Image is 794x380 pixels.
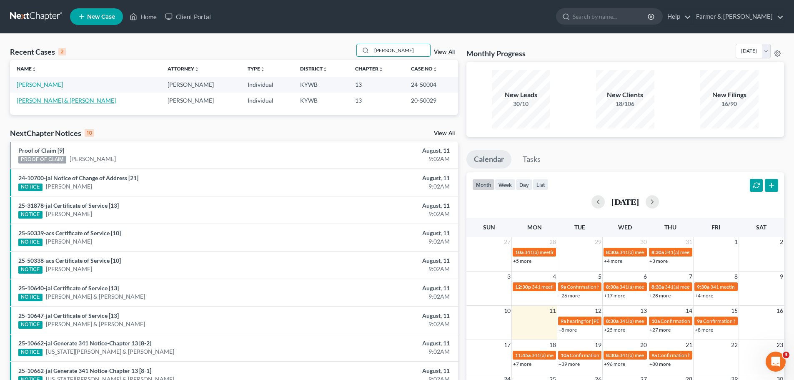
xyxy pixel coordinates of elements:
[779,237,784,247] span: 2
[697,284,709,290] span: 9:30a
[567,318,675,324] span: hearing for [PERSON_NAME] & [PERSON_NAME]
[649,327,671,333] a: +27 more
[46,265,92,273] a: [PERSON_NAME]
[649,292,671,299] a: +28 more
[549,237,557,247] span: 28
[32,67,37,72] i: unfold_more
[561,318,566,324] span: 9a
[596,90,654,100] div: New Clients
[18,266,43,274] div: NOTICE
[643,272,648,282] span: 6
[311,284,450,292] div: August, 11
[311,146,450,155] div: August, 11
[311,155,450,163] div: 9:02AM
[472,179,495,190] button: month
[711,224,720,231] span: Fri
[311,210,450,218] div: 9:02AM
[559,327,577,333] a: +8 more
[161,93,241,108] td: [PERSON_NAME]
[503,306,511,316] span: 10
[710,284,785,290] span: 341 meeting for [PERSON_NAME]
[639,340,648,350] span: 20
[783,352,789,358] span: 3
[619,318,744,324] span: 341(a) meeting for [PERSON_NAME] & [PERSON_NAME]
[311,201,450,210] div: August, 11
[18,202,119,209] a: 25-31878-jal Certificate of Service [13]
[665,249,789,255] span: 341(a) meeting for [PERSON_NAME] & [PERSON_NAME]
[311,347,450,356] div: 9:02AM
[776,340,784,350] span: 23
[756,224,766,231] span: Sat
[685,237,693,247] span: 31
[492,90,550,100] div: New Leads
[434,131,455,136] a: View All
[300,65,328,72] a: Districtunfold_more
[46,182,92,191] a: [PERSON_NAME]
[664,224,676,231] span: Thu
[311,312,450,320] div: August, 11
[639,237,648,247] span: 30
[665,284,745,290] span: 341(a) meeting for [PERSON_NAME]
[311,237,450,246] div: 9:02AM
[692,9,784,24] a: Farmer & [PERSON_NAME]
[604,258,622,264] a: +4 more
[18,294,43,301] div: NOTICE
[18,174,138,181] a: 24-10700-jal Notice of Change of Address [21]
[17,81,63,88] a: [PERSON_NAME]
[18,257,121,264] a: 25-50338-acs Certificate of Service [10]
[531,352,612,358] span: 341(a) meeting for [PERSON_NAME]
[606,352,619,358] span: 8:30a
[606,284,619,290] span: 8:30a
[606,249,619,255] span: 8:30a
[194,67,199,72] i: unfold_more
[651,284,664,290] span: 8:30a
[466,150,511,169] a: Calendar
[248,65,265,72] a: Typeunfold_more
[573,9,649,24] input: Search by name...
[651,318,660,324] span: 10a
[649,361,671,367] a: +80 more
[18,239,43,246] div: NOTICE
[559,361,580,367] a: +39 more
[594,340,602,350] span: 19
[311,229,450,237] div: August, 11
[533,179,549,190] button: list
[619,249,700,255] span: 341(a) meeting for [PERSON_NAME]
[378,67,383,72] i: unfold_more
[46,210,92,218] a: [PERSON_NAME]
[619,284,729,290] span: 341(a) meeting for Greisis De La [PERSON_NAME]
[241,77,293,92] td: Individual
[597,272,602,282] span: 5
[604,292,625,299] a: +17 more
[18,229,121,237] a: 25-50339-acs Certificate of Service [10]
[604,361,625,367] a: +96 more
[559,292,580,299] a: +26 more
[596,100,654,108] div: 18/106
[311,182,450,191] div: 9:02AM
[10,128,94,138] div: NextChapter Notices
[776,306,784,316] span: 16
[734,272,739,282] span: 8
[604,327,625,333] a: +25 more
[700,100,759,108] div: 16/90
[594,306,602,316] span: 12
[348,93,404,108] td: 13
[700,90,759,100] div: New Filings
[168,65,199,72] a: Attorneyunfold_more
[323,67,328,72] i: unfold_more
[606,318,619,324] span: 8:30a
[311,265,450,273] div: 9:02AM
[552,272,557,282] span: 4
[515,249,523,255] span: 10a
[561,284,566,290] span: 9a
[779,272,784,282] span: 9
[18,321,43,329] div: NOTICE
[404,77,458,92] td: 24-50004
[311,320,450,328] div: 9:02AM
[70,155,116,163] a: [PERSON_NAME]
[311,174,450,182] div: August, 11
[513,258,531,264] a: +5 more
[532,284,659,290] span: 341 meeting for [PERSON_NAME]-[GEOGRAPHIC_DATA]
[649,258,668,264] a: +3 more
[516,179,533,190] button: day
